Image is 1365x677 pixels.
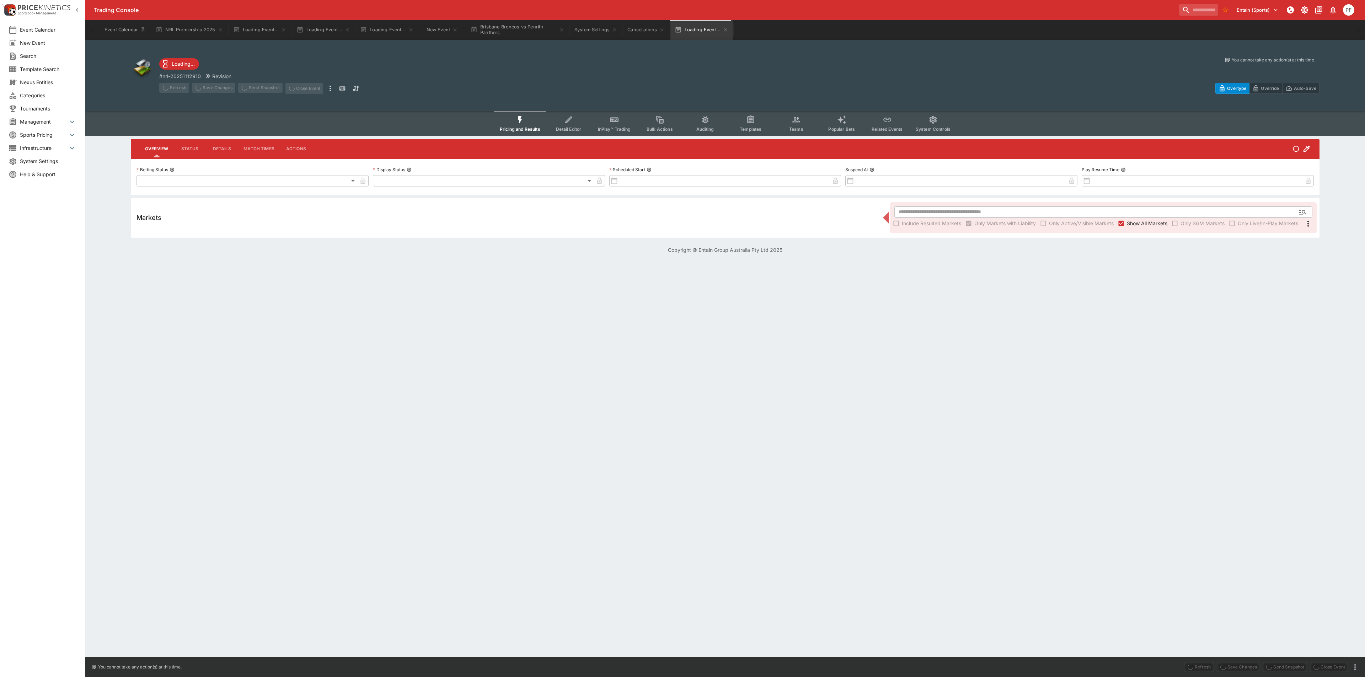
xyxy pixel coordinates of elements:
[1179,4,1218,16] input: search
[1351,663,1359,671] button: more
[974,220,1036,227] span: Only Markets with Liability
[1282,83,1319,94] button: Auto-Save
[1343,4,1354,16] div: Peter Fairgrieve
[494,111,956,136] div: Event type filters
[1312,4,1325,16] button: Documentation
[1341,2,1356,18] button: Peter Fairgrieve
[20,144,68,152] span: Infrastructure
[20,105,76,112] span: Tournaments
[609,167,645,173] p: Scheduled Start
[18,12,56,15] img: Sportsbook Management
[20,52,76,60] span: Search
[789,126,803,132] span: Teams
[356,20,418,40] button: Loading Event...
[136,213,161,222] h5: Markets
[206,140,238,157] button: Details
[131,57,154,80] img: other.png
[20,65,76,73] span: Template Search
[1220,4,1231,16] button: No Bookmarks
[20,92,76,99] span: Categories
[1227,85,1246,92] p: Overtype
[1121,167,1126,172] button: Play Resume Time
[902,220,961,227] span: Include Resulted Markets
[1304,220,1312,228] svg: More
[500,126,540,132] span: Pricing and Results
[212,72,231,80] p: Revision
[20,131,68,139] span: Sports Pricing
[1298,4,1311,16] button: Toggle light/dark mode
[828,126,855,132] span: Popular Bets
[20,26,76,33] span: Event Calendar
[1232,57,1315,63] p: You cannot take any action(s) at this time.
[740,126,761,132] span: Templates
[373,167,405,173] p: Display Status
[623,20,669,40] button: Cancellations
[1127,220,1167,227] span: Show All Markets
[1215,83,1249,94] button: Overtype
[170,167,175,172] button: Betting Status
[18,5,70,10] img: PriceKinetics
[1082,167,1119,173] p: Play Resume Time
[20,170,76,178] span: Help & Support
[172,60,195,67] p: Loading...
[85,246,1365,254] p: Copyright © Entain Group Australia Pty Ltd 2025
[174,140,206,157] button: Status
[229,20,291,40] button: Loading Event...
[598,126,631,132] span: InPlay™ Trading
[1049,220,1114,227] span: Only Active/Visible Markets
[94,6,1176,14] div: Trading Console
[1181,220,1225,227] span: Only SGM Markets
[1296,206,1309,218] button: Open
[869,167,874,172] button: Suspend At
[292,20,354,40] button: Loading Event...
[20,39,76,47] span: New Event
[20,118,68,125] span: Management
[916,126,951,132] span: System Controls
[1294,85,1316,92] p: Auto-Save
[1327,4,1339,16] button: Notifications
[159,72,201,80] p: Copy To Clipboard
[466,20,569,40] button: Brisbane Broncos vs Penrith Panthers
[326,83,334,94] button: more
[407,167,412,172] button: Display Status
[570,20,622,40] button: System Settings
[1238,220,1298,227] span: Only Live/In-Play Markets
[1261,85,1279,92] p: Override
[280,140,312,157] button: Actions
[670,20,733,40] button: Loading Event...
[845,167,868,173] p: Suspend At
[20,78,76,86] span: Nexus Entities
[419,20,465,40] button: New Event
[556,126,581,132] span: Detail Editor
[872,126,903,132] span: Related Events
[647,126,673,132] span: Bulk Actions
[2,3,16,17] img: PriceKinetics Logo
[238,140,280,157] button: Match Times
[98,664,182,670] p: You cannot take any action(s) at this time.
[139,140,174,157] button: Overview
[1232,4,1283,16] button: Select Tenant
[1215,83,1319,94] div: Start From
[20,157,76,165] span: System Settings
[100,20,150,40] button: Event Calendar
[696,126,714,132] span: Auditing
[1249,83,1282,94] button: Override
[136,167,168,173] p: Betting Status
[647,167,652,172] button: Scheduled Start
[151,20,227,40] button: NRL Premiership 2025
[1284,4,1297,16] button: NOT Connected to PK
